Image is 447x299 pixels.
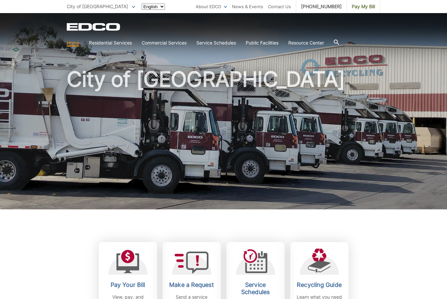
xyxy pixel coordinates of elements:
a: Contact Us [268,3,291,10]
a: News & Events [232,3,263,10]
span: City of [GEOGRAPHIC_DATA] [67,4,128,9]
a: Resource Center [288,39,324,46]
a: Service Schedules [196,39,236,46]
span: Pay My Bill [352,3,375,10]
select: Select a language [142,4,165,10]
h2: Recycling Guide [295,281,344,289]
a: Public Facilities [246,39,278,46]
a: Home [67,39,79,46]
h2: Pay Your Bill [104,281,152,289]
h2: Make a Request [168,281,216,289]
h2: Service Schedules [231,281,280,296]
a: Residential Services [89,39,132,46]
a: Commercial Services [142,39,187,46]
a: About EDCO [196,3,227,10]
a: EDCD logo. Return to the homepage. [67,23,121,31]
h1: City of [GEOGRAPHIC_DATA] [67,69,380,212]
